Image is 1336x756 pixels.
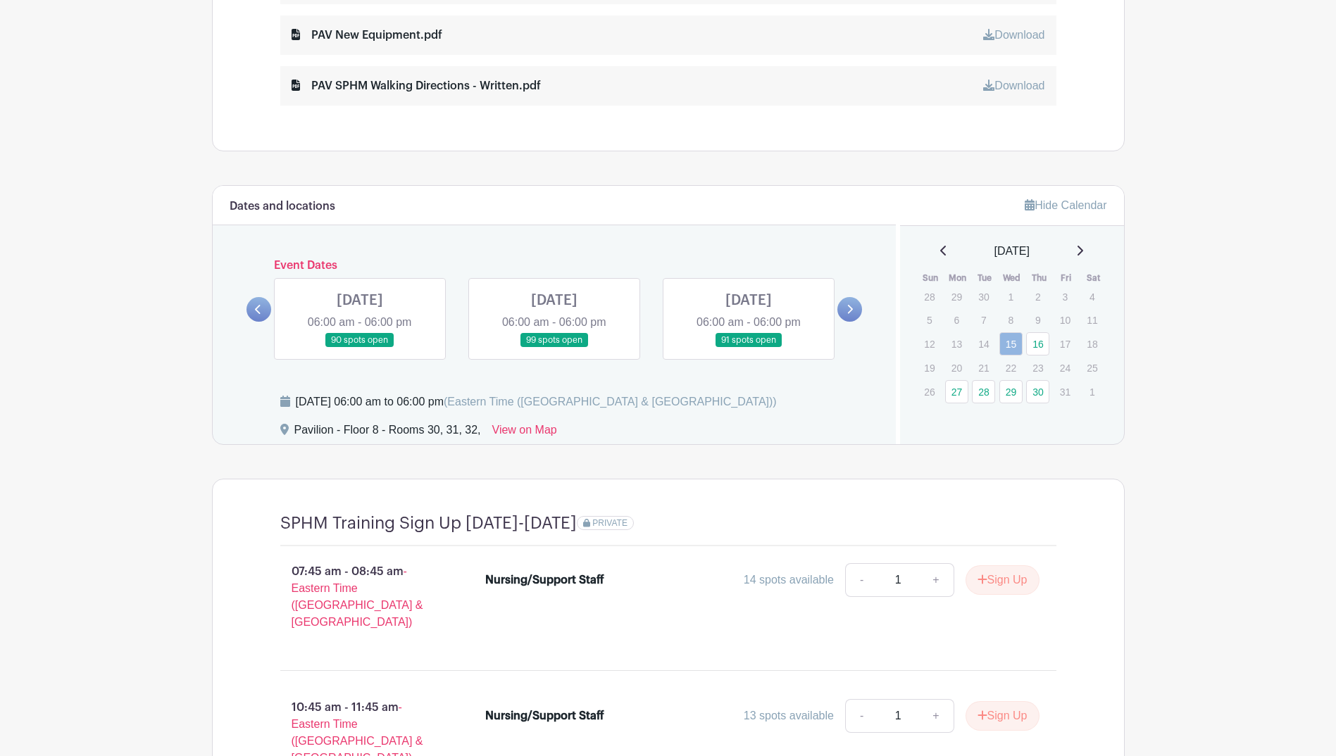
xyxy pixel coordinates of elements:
p: 22 [999,357,1023,379]
p: 7 [972,309,995,331]
div: [DATE] 06:00 am to 06:00 pm [296,393,777,410]
p: 10 [1054,309,1077,331]
th: Sat [1080,271,1107,285]
p: 4 [1080,286,1104,308]
p: 20 [945,357,968,379]
div: Pavilion - Floor 8 - Rooms 30, 31, 32, [294,422,481,444]
p: 23 [1026,357,1049,379]
a: Hide Calendar [1025,199,1106,211]
p: 8 [999,309,1023,331]
a: - [845,699,878,733]
p: 26 [918,381,941,403]
th: Mon [944,271,972,285]
a: + [918,563,954,597]
h6: Event Dates [271,259,838,272]
div: 13 spots available [744,707,834,724]
a: Download [983,29,1044,41]
p: 19 [918,357,941,379]
p: 13 [945,333,968,355]
a: 28 [972,380,995,403]
p: 1 [999,286,1023,308]
a: 16 [1026,332,1049,355]
div: Nursing/Support Staff [485,572,604,588]
p: 30 [972,286,995,308]
p: 24 [1054,357,1077,379]
a: Download [983,80,1044,92]
th: Thu [1025,271,1053,285]
p: 07:45 am - 08:45 am [258,557,463,636]
p: 1 [1080,381,1104,403]
div: 14 spots available [744,572,834,588]
span: (Eastern Time ([GEOGRAPHIC_DATA] & [GEOGRAPHIC_DATA])) [444,396,777,408]
a: 30 [1026,380,1049,403]
span: PRIVATE [592,518,628,528]
th: Wed [999,271,1026,285]
th: Sun [917,271,944,285]
p: 21 [972,357,995,379]
p: 28 [918,286,941,308]
a: + [918,699,954,733]
div: PAV SPHM Walking Directions - Written.pdf [292,77,541,94]
a: 15 [999,332,1023,355]
h6: Dates and locations [230,200,335,213]
th: Fri [1053,271,1080,285]
p: 14 [972,333,995,355]
button: Sign Up [966,565,1040,595]
a: 27 [945,380,968,403]
span: [DATE] [994,243,1030,260]
a: 29 [999,380,1023,403]
p: 31 [1054,381,1077,403]
p: 25 [1080,357,1104,379]
p: 18 [1080,333,1104,355]
div: PAV New Equipment.pdf [292,27,442,44]
p: 29 [945,286,968,308]
p: 3 [1054,286,1077,308]
p: 12 [918,333,941,355]
p: 5 [918,309,941,331]
p: 9 [1026,309,1049,331]
p: 17 [1054,333,1077,355]
div: Nursing/Support Staff [485,707,604,724]
a: View on Map [492,422,557,444]
button: Sign Up [966,701,1040,731]
a: - [845,563,878,597]
p: 6 [945,309,968,331]
p: 11 [1080,309,1104,331]
p: 2 [1026,286,1049,308]
h4: SPHM Training Sign Up [DATE]-[DATE] [280,513,577,534]
span: - Eastern Time ([GEOGRAPHIC_DATA] & [GEOGRAPHIC_DATA]) [292,565,423,628]
th: Tue [971,271,999,285]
